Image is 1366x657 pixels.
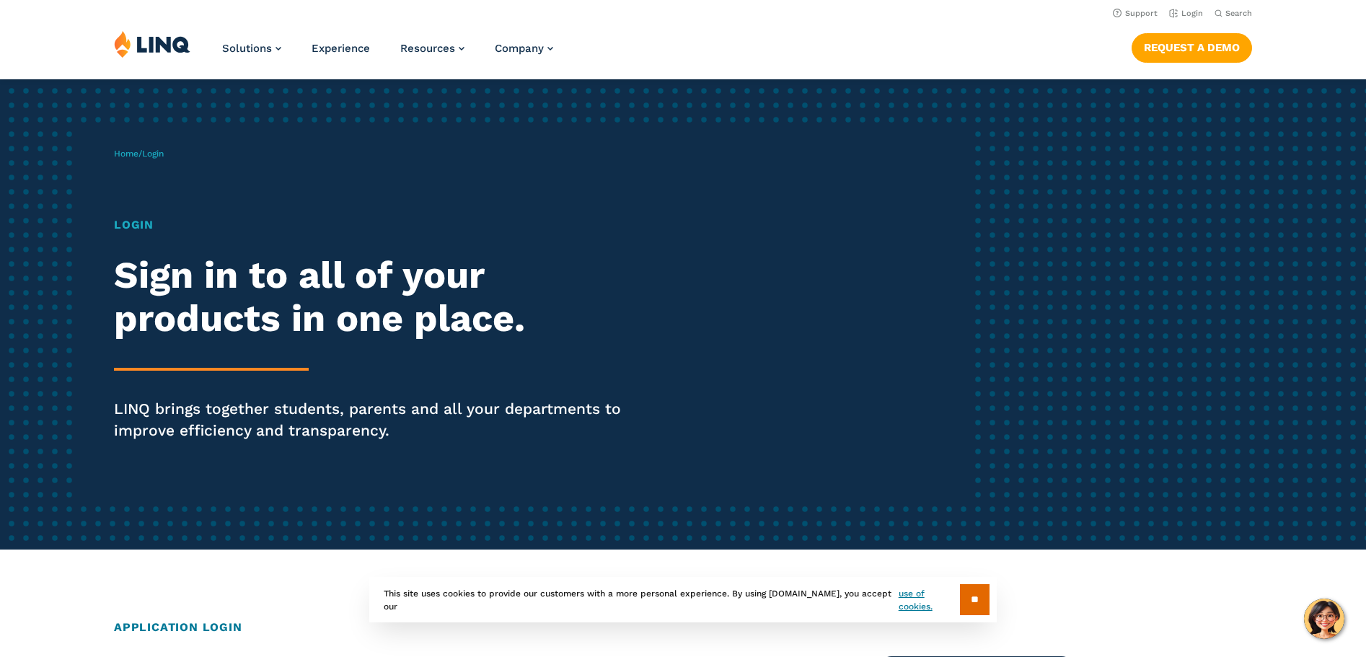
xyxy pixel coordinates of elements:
[369,577,997,622] div: This site uses cookies to provide our customers with a more personal experience. By using [DOMAIN...
[114,149,164,159] span: /
[114,398,640,441] p: LINQ brings together students, parents and all your departments to improve efficiency and transpa...
[1304,599,1344,639] button: Hello, have a question? Let’s chat.
[1132,30,1252,62] nav: Button Navigation
[1215,8,1252,19] button: Open Search Bar
[114,216,640,234] h1: Login
[1132,33,1252,62] a: Request a Demo
[114,254,640,340] h2: Sign in to all of your products in one place.
[1225,9,1252,18] span: Search
[1113,9,1158,18] a: Support
[400,42,464,55] a: Resources
[312,42,370,55] a: Experience
[222,42,281,55] a: Solutions
[400,42,455,55] span: Resources
[899,587,960,613] a: use of cookies.
[1169,9,1203,18] a: Login
[495,42,553,55] a: Company
[142,149,164,159] span: Login
[114,149,138,159] a: Home
[114,30,190,58] img: LINQ | K‑12 Software
[222,42,272,55] span: Solutions
[495,42,544,55] span: Company
[222,30,553,78] nav: Primary Navigation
